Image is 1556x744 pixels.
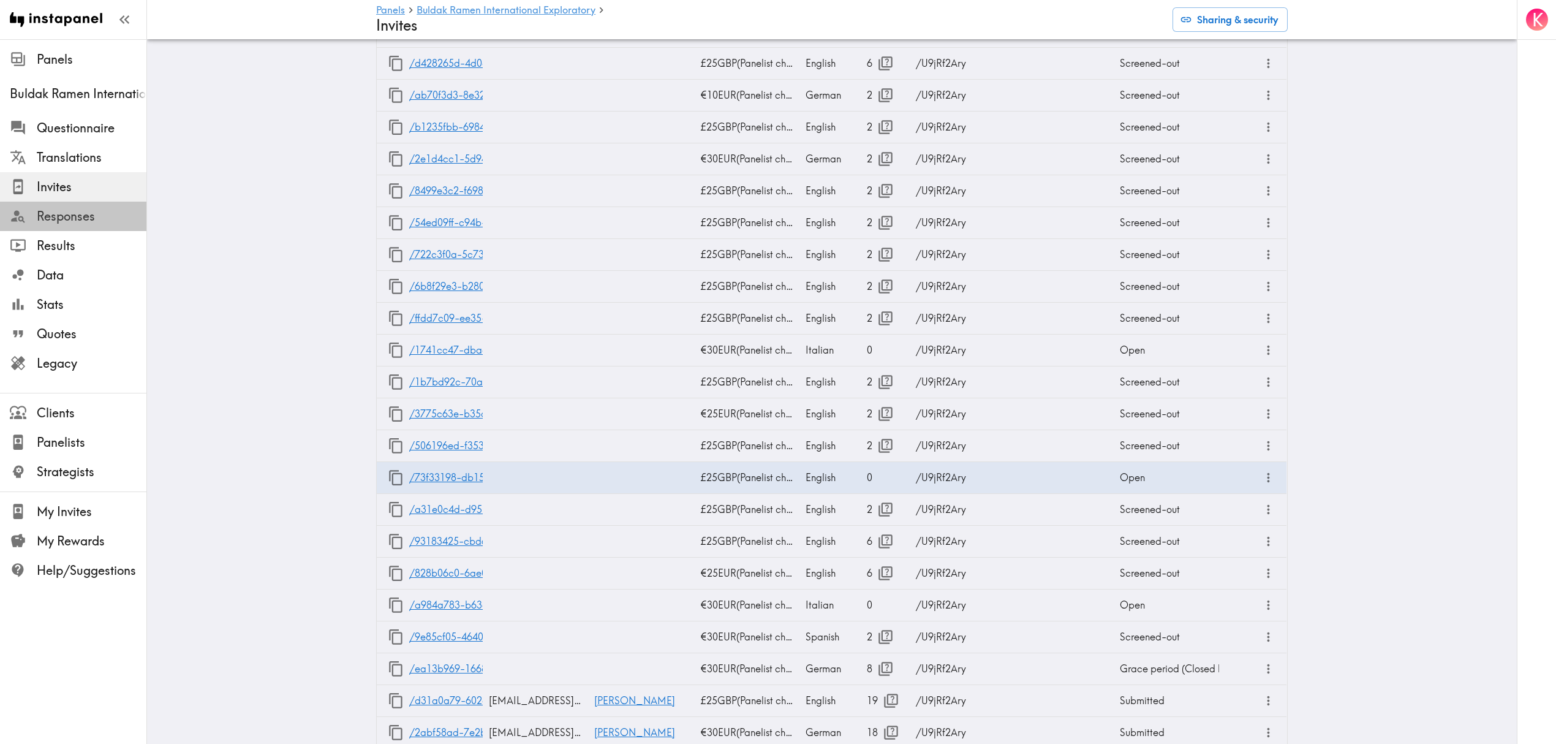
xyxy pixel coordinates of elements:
div: Screened-out [1114,238,1220,270]
a: /1741cc47-dbaa-4160-9c0b-c649f7bf30aa [409,335,611,366]
span: Responses [37,208,146,225]
a: /3775c63e-b35a-4554-9362-f97d99bf2538 [409,398,608,430]
div: 2 [867,271,904,302]
div: English [799,398,861,430]
div: English [799,238,861,270]
div: English [799,461,861,493]
div: Screened-out [1114,79,1220,111]
button: more [1258,499,1278,520]
div: £25 GBP ( Panelist chooses ) [694,461,800,493]
span: Buldak Ramen International Exploratory [10,85,146,102]
span: K [1532,9,1543,31]
div: £25 GBP ( Panelist chooses ) [694,302,800,334]
button: more [1258,723,1278,743]
div: /U9jRf2Ary [910,430,1008,461]
div: /U9jRf2Ary [910,143,1008,175]
div: English [799,302,861,334]
div: €30 EUR ( Panelist chooses ) [694,653,800,685]
div: £25 GBP ( Panelist chooses ) [694,430,800,461]
div: /U9jRf2Ary [910,621,1008,653]
div: 0 [867,335,904,366]
div: Submitted [1114,685,1220,716]
div: /U9jRf2Ary [910,398,1008,430]
a: /a984a783-b63d-4350-8078-597aaec833e7 [409,590,614,621]
div: Screened-out [1114,525,1220,557]
div: /U9jRf2Ary [910,47,1008,79]
a: /8499e3c2-f698-4a97-93d2-c9639c51109f [409,175,607,207]
div: £25 GBP ( Panelist chooses ) [694,111,800,143]
div: 2 [867,303,904,334]
div: 2 [867,621,904,653]
button: more [1258,531,1278,552]
a: /93183425-cbd6-472d-a08e-09789fb67034 [409,526,611,557]
div: Screened-out [1114,47,1220,79]
div: Screened-out [1114,143,1220,175]
div: 2 [867,430,904,461]
div: £25 GBP ( Panelist chooses ) [694,493,800,525]
a: /d428265d-4d0c-486b-989b-f680f3ced66d [409,48,610,79]
span: [PERSON_NAME] [594,726,675,738]
div: £25 GBP ( Panelist chooses ) [694,366,800,398]
div: /U9jRf2Ary [910,334,1008,366]
button: more [1258,308,1278,328]
div: German [799,143,861,175]
div: albastewart22@gmail.com [483,685,589,716]
div: /U9jRf2Ary [910,302,1008,334]
div: 8 [867,653,904,685]
button: more [1258,53,1278,74]
span: Data [37,267,146,284]
div: 2 [867,112,904,143]
span: Invites [37,178,146,195]
div: Screened-out [1114,207,1220,238]
div: 6 [867,48,904,79]
div: 0 [867,462,904,493]
button: more [1258,404,1278,424]
div: Screened-out [1114,621,1220,653]
div: Screened-out [1114,270,1220,302]
div: 2 [867,207,904,238]
button: more [1258,595,1278,615]
div: German [799,653,861,685]
div: Screened-out [1114,111,1220,143]
button: more [1258,691,1278,711]
div: 0 [867,590,904,621]
div: /U9jRf2Ary [910,557,1008,589]
div: 2 [867,366,904,398]
a: /9e85cf05-4640-4ed2-8887-e71c6aaa645e [409,621,611,653]
div: English [799,557,861,589]
h4: Invites [376,17,1163,34]
span: Stats [37,296,146,313]
div: Screened-out [1114,398,1220,430]
div: English [799,111,861,143]
a: /ffdd7c09-ee35-4609-b5f9-219974b347d5 [409,303,606,334]
button: more [1258,276,1278,297]
button: more [1258,181,1278,201]
div: /U9jRf2Ary [910,685,1008,716]
div: 2 [867,143,904,175]
div: /U9jRf2Ary [910,525,1008,557]
div: English [799,430,861,461]
button: more [1258,245,1278,265]
div: English [799,366,861,398]
div: /U9jRf2Ary [910,207,1008,238]
div: £25 GBP ( Panelist chooses ) [694,238,800,270]
div: German [799,79,861,111]
span: Questionnaire [37,120,146,137]
span: Panelists [37,434,146,451]
div: Open [1114,461,1220,493]
div: €25 EUR ( Panelist chooses ) [694,398,800,430]
div: English [799,207,861,238]
a: /a31e0c4d-d951-4d0b-a865-ea6e5359df13 [409,494,613,525]
a: [PERSON_NAME] [594,694,675,707]
a: /73f33198-db15-4592-b99f-0d177fd4eeee [409,462,606,493]
div: 2 [867,494,904,525]
button: more [1258,213,1278,233]
a: /6b8f29e3-b280-4f4b-a370-1b10711272af [409,271,607,302]
a: /828b06c0-6ae0-4223-a904-7d8d95dfb0d9 [409,558,613,589]
div: €25 EUR ( Panelist chooses ) [694,557,800,589]
div: /U9jRf2Ary [910,111,1008,143]
button: Sharing & security [1173,7,1288,32]
button: more [1258,85,1278,105]
button: more [1258,340,1278,360]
